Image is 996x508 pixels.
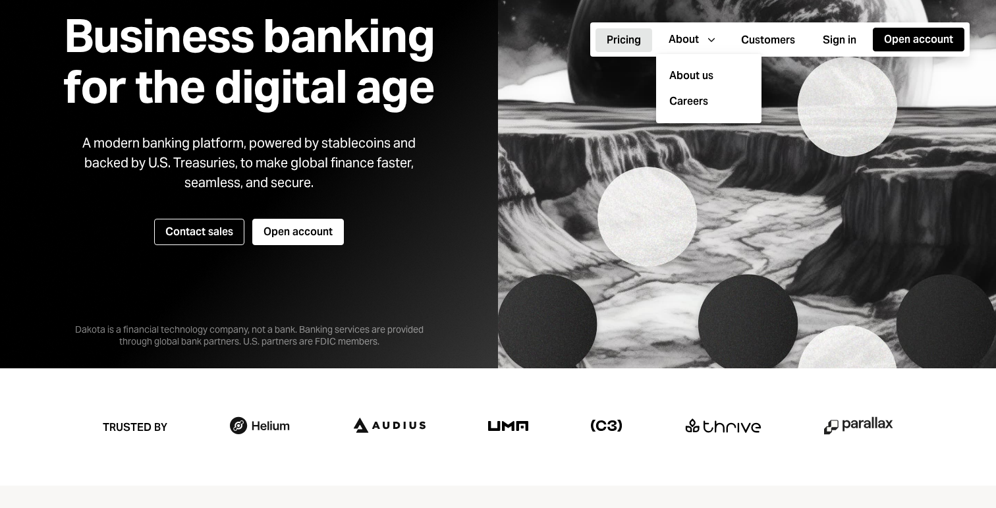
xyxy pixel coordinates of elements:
a: Customers [730,27,806,53]
button: Contact sales [154,219,244,245]
img: logo [591,420,622,432]
a: Pricing [595,27,652,53]
a: Sign in [812,27,868,53]
img: logo [488,421,528,431]
button: Pricing [595,28,652,52]
a: About us [664,62,754,89]
img: logo [230,416,291,435]
img: logo [685,418,761,433]
div: A modern banking platform, powered by stablecoins and backed by U.S. Treasuries, to make global f... [71,133,427,192]
button: About [657,28,725,51]
img: logo [824,416,893,435]
div: About us [664,63,754,89]
img: logo [354,416,426,435]
button: Customers [730,28,806,52]
button: Sign in [812,28,868,52]
h1: Business banking for the digital age [47,11,451,112]
div: Dakota is a financial technology company, not a bank. Banking services are provided through globa... [51,302,447,347]
a: Careers [669,94,759,110]
div: Trusted by [103,410,167,445]
button: Open account [252,219,344,245]
button: Open account [873,28,964,51]
div: About [669,32,699,47]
